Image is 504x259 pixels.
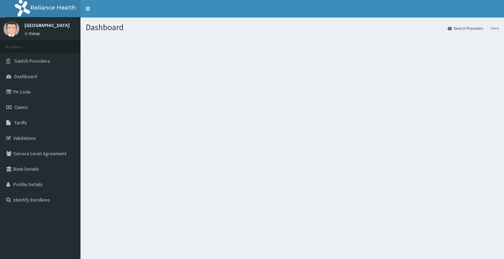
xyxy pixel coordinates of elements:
[14,120,27,126] span: Tariffs
[448,25,483,31] a: Switch Providers
[24,31,41,36] a: Online
[14,73,37,80] span: Dashboard
[14,104,28,110] span: Claims
[24,23,70,28] p: [GEOGRAPHIC_DATA]
[86,23,499,32] h1: Dashboard
[3,21,19,37] img: User Image
[484,25,499,31] li: Here
[14,58,50,64] span: Switch Providers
